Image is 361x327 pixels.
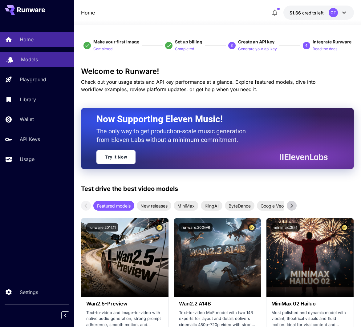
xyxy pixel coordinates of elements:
[290,10,324,16] div: $1.6599
[137,201,171,211] div: New releases
[61,311,69,319] button: Collapse sidebar
[96,113,323,125] h2: Now Supporting Eleven Music!
[20,135,40,143] p: API Keys
[225,203,254,209] span: ByteDance
[238,39,274,44] span: Create an API key
[313,45,337,52] button: Read the docs
[271,301,348,307] h3: MiniMax 02 Hailuo
[96,127,250,144] p: The only way to get production-scale music generation from Eleven Labs without a minimum commitment.
[257,203,287,209] span: Google Veo
[238,46,277,52] p: Generate your api key
[201,203,222,209] span: KlingAI
[266,218,353,297] img: alt
[93,39,139,44] span: Make your first image
[93,203,134,209] span: Featured models
[175,39,202,44] span: Set up billing
[271,223,300,232] button: minimax:3@1
[174,203,198,209] span: MiniMax
[20,96,36,103] p: Library
[175,45,194,52] button: Completed
[305,43,307,48] p: 4
[81,67,354,76] h3: Welcome to Runware!
[329,8,338,17] div: CT
[175,46,194,52] p: Completed
[81,218,168,297] img: alt
[302,10,324,15] span: credits left
[174,218,261,297] img: alt
[283,6,354,20] button: $1.6599CT
[93,201,134,211] div: Featured models
[174,201,198,211] div: MiniMax
[81,79,316,92] span: Check out your usage stats and API key performance at a glance. Explore featured models, dive int...
[20,76,46,83] p: Playground
[93,46,112,52] p: Completed
[179,223,213,232] button: runware:200@6
[93,45,112,52] button: Completed
[81,184,178,193] p: Test drive the best video models
[137,203,171,209] span: New releases
[231,43,233,48] p: 3
[66,310,74,321] div: Collapse sidebar
[248,223,256,232] button: Certified Model – Vetted for best performance and includes a commercial license.
[86,223,118,232] button: runware:201@1
[179,301,256,307] h3: Wan2.2 A14B
[96,150,136,164] a: Try It Now
[86,301,163,307] h3: Wan2.5-Preview
[340,223,349,232] button: Certified Model – Vetted for best performance and includes a commercial license.
[225,201,254,211] div: ByteDance
[20,115,34,123] p: Wallet
[20,289,38,296] p: Settings
[201,201,222,211] div: KlingAI
[81,9,95,16] a: Home
[21,56,38,63] p: Models
[313,39,351,44] span: Integrate Runware
[20,155,34,163] p: Usage
[257,201,287,211] div: Google Veo
[81,9,95,16] nav: breadcrumb
[20,36,34,43] p: Home
[155,223,164,232] button: Certified Model – Vetted for best performance and includes a commercial license.
[290,10,302,15] span: $1.66
[313,46,337,52] p: Read the docs
[238,45,277,52] button: Generate your api key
